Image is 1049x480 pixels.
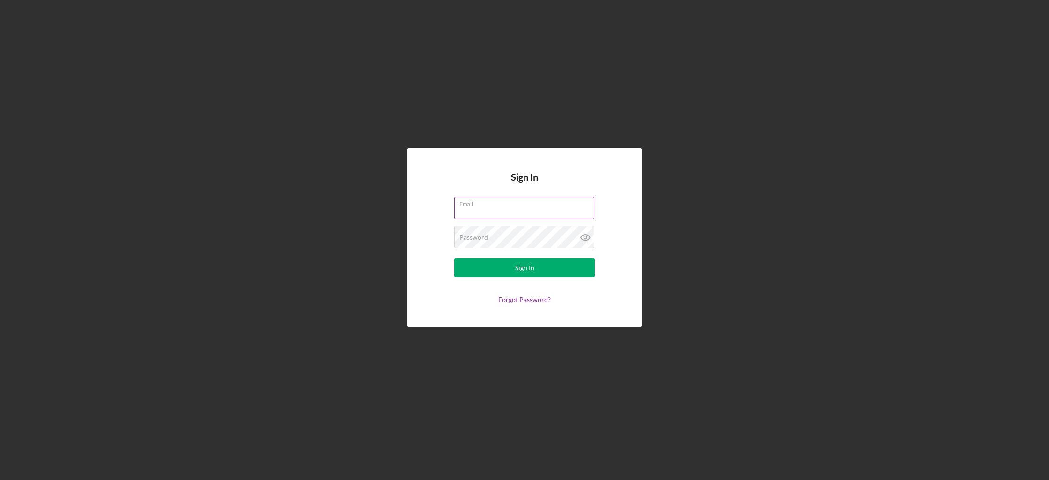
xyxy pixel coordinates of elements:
[459,197,594,207] label: Email
[511,172,538,197] h4: Sign In
[498,295,551,303] a: Forgot Password?
[459,234,488,241] label: Password
[454,258,595,277] button: Sign In
[515,258,534,277] div: Sign In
